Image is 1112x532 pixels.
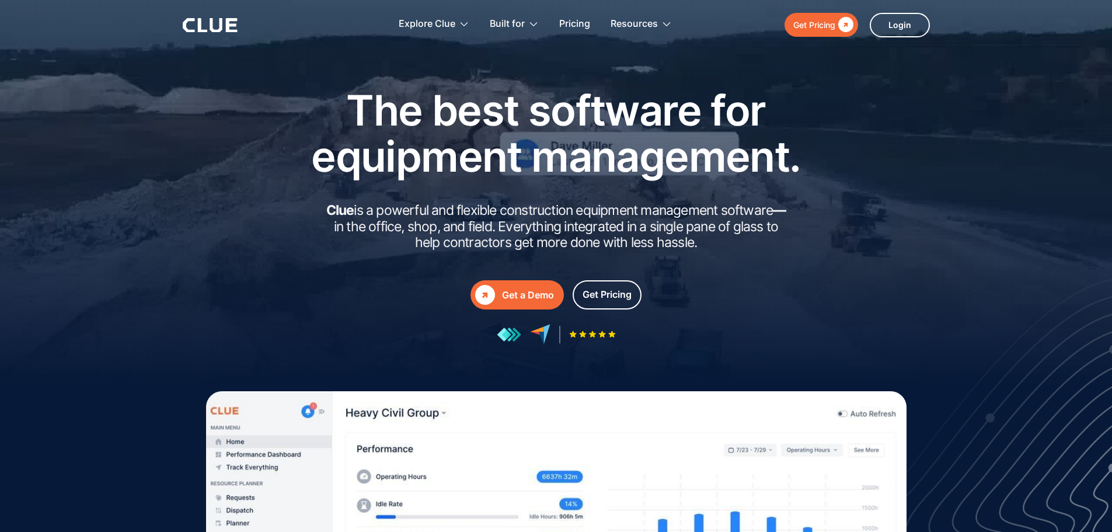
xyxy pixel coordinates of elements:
[399,6,455,43] div: Explore Clue
[470,280,564,310] a: Get a Demo
[785,13,858,37] a: Get Pricing
[530,324,550,345] img: reviews at capterra
[475,285,495,305] div: 
[326,202,354,218] strong: Clue
[793,18,835,32] div: Get Pricing
[559,6,590,43] a: Pricing
[870,13,930,37] a: Login
[490,6,525,43] div: Built for
[835,18,853,32] div: 
[323,203,790,251] h2: is a powerful and flexible construction equipment management software in the office, shop, and fi...
[502,288,554,302] div: Get a Demo
[611,6,658,43] div: Resources
[294,87,819,179] h1: The best software for equipment management.
[773,202,786,218] strong: —
[583,287,632,302] div: Get Pricing
[399,6,469,43] div: Explore Clue
[490,6,539,43] div: Built for
[569,331,616,338] img: Five-star rating icon
[611,6,672,43] div: Resources
[573,280,642,310] a: Get Pricing
[497,327,521,342] img: reviews at getapp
